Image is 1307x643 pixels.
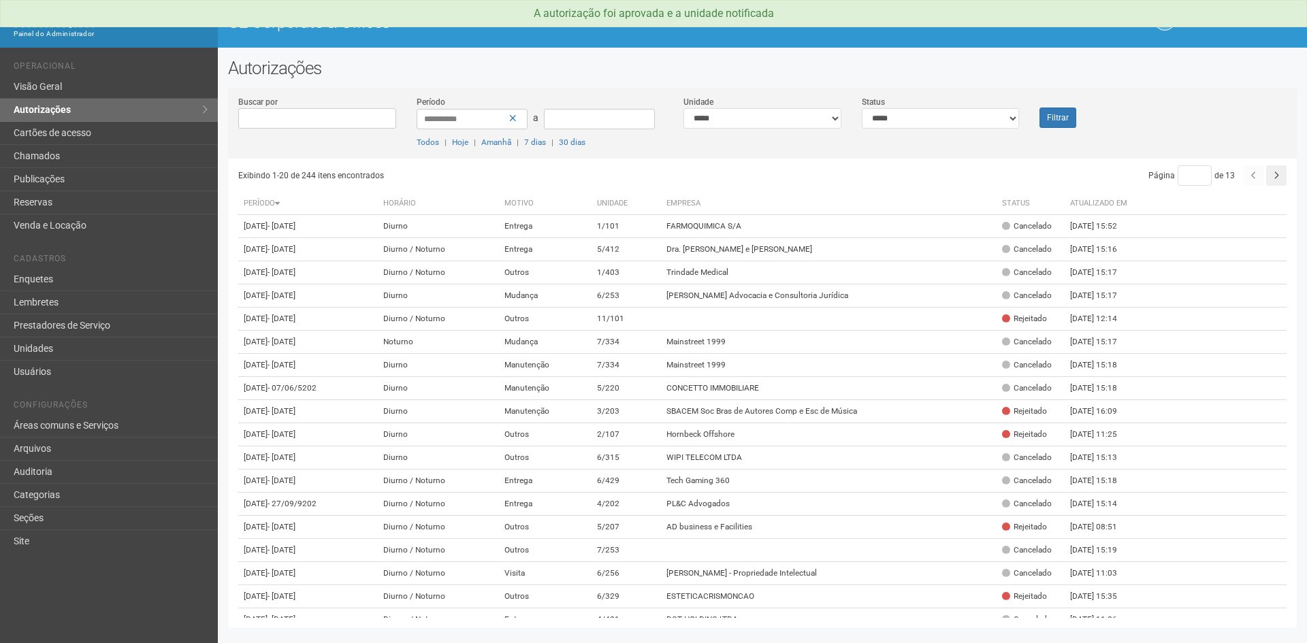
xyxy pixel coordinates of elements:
[661,562,997,585] td: [PERSON_NAME] - Propriedade Intelectual
[1002,267,1052,278] div: Cancelado
[14,400,208,414] li: Configurações
[378,469,499,493] td: Diurno / Noturno
[268,476,295,485] span: - [DATE]
[1002,244,1052,255] div: Cancelado
[533,112,538,123] span: a
[1002,614,1052,625] div: Cancelado
[1065,423,1140,446] td: [DATE] 11:25
[592,284,661,308] td: 6/253
[499,516,592,539] td: Outros
[228,58,1297,78] h2: Autorizações
[238,215,378,238] td: [DATE]
[499,354,592,377] td: Manutenção
[683,96,713,108] label: Unidade
[592,493,661,516] td: 4/202
[997,193,1065,215] th: Status
[268,291,295,300] span: - [DATE]
[452,137,468,147] a: Hoje
[1065,469,1140,493] td: [DATE] 15:18
[1065,562,1140,585] td: [DATE] 11:03
[378,284,499,308] td: Diurno
[1002,498,1052,510] div: Cancelado
[499,539,592,562] td: Outros
[268,244,295,254] span: - [DATE]
[1002,382,1052,394] div: Cancelado
[499,562,592,585] td: Visita
[378,400,499,423] td: Diurno
[661,238,997,261] td: Dra. [PERSON_NAME] e [PERSON_NAME]
[592,516,661,539] td: 5/207
[378,608,499,631] td: Diurno / Noturno
[499,215,592,238] td: Entrega
[378,377,499,400] td: Diurno
[1002,359,1052,371] div: Cancelado
[268,221,295,231] span: - [DATE]
[1039,108,1076,128] button: Filtrar
[1065,238,1140,261] td: [DATE] 15:16
[378,493,499,516] td: Diurno / Noturno
[268,452,295,462] span: - [DATE]
[661,446,997,469] td: WIPI TELECOM LTDA
[499,608,592,631] td: Entrega
[238,96,278,108] label: Buscar por
[1065,354,1140,377] td: [DATE] 15:18
[481,137,511,147] a: Amanhã
[238,562,378,585] td: [DATE]
[592,562,661,585] td: 6/256
[1065,608,1140,631] td: [DATE] 11:26
[238,423,378,446] td: [DATE]
[268,522,295,531] span: - [DATE]
[499,284,592,308] td: Mudança
[1065,377,1140,400] td: [DATE] 15:18
[1002,567,1052,579] div: Cancelado
[1002,313,1047,325] div: Rejeitado
[1148,171,1235,180] span: Página de 13
[1065,284,1140,308] td: [DATE] 15:17
[268,429,295,439] span: - [DATE]
[238,331,378,354] td: [DATE]
[378,354,499,377] td: Diurno
[559,137,585,147] a: 30 dias
[378,261,499,284] td: Diurno / Noturno
[499,423,592,446] td: Outros
[499,469,592,493] td: Entrega
[268,499,317,508] span: - 27/09/9202
[268,568,295,578] span: - [DATE]
[378,331,499,354] td: Noturno
[238,539,378,562] td: [DATE]
[1065,331,1140,354] td: [DATE] 15:17
[238,608,378,631] td: [DATE]
[268,591,295,601] span: - [DATE]
[661,354,997,377] td: Mainstreet 1999
[417,96,445,108] label: Período
[661,400,997,423] td: SBACEM Soc Bras de Autores Comp e Esc de Música
[1065,400,1140,423] td: [DATE] 16:09
[661,585,997,608] td: ESTETICACRISMONCAO
[378,585,499,608] td: Diurno / Noturno
[499,585,592,608] td: Outros
[661,215,997,238] td: FARMOQUIMICA S/A
[1065,308,1140,331] td: [DATE] 12:14
[499,193,592,215] th: Motivo
[378,238,499,261] td: Diurno / Noturno
[1002,544,1052,556] div: Cancelado
[592,308,661,331] td: 11/101
[499,331,592,354] td: Mudança
[1065,261,1140,284] td: [DATE] 15:17
[592,261,661,284] td: 1/403
[592,354,661,377] td: 7/334
[1002,475,1052,487] div: Cancelado
[661,193,997,215] th: Empresa
[238,469,378,493] td: [DATE]
[378,308,499,331] td: Diurno / Noturno
[661,284,997,308] td: [PERSON_NAME] Advocacia e Consultoria Jurídica
[1002,429,1047,440] div: Rejeitado
[378,539,499,562] td: Diurno / Noturno
[378,446,499,469] td: Diurno
[1065,585,1140,608] td: [DATE] 15:35
[661,608,997,631] td: DGT HOLDING LTDA
[661,516,997,539] td: AD business e Facilities
[499,238,592,261] td: Entrega
[592,377,661,400] td: 5/220
[592,446,661,469] td: 6/315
